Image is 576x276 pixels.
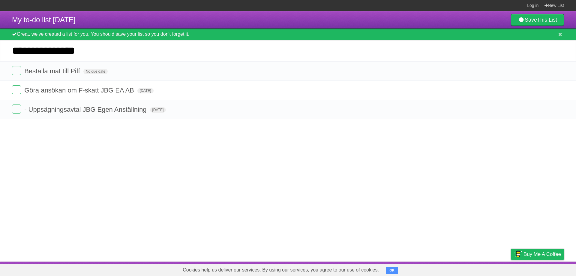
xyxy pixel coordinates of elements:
span: Cookies help us deliver our services. By using our services, you agree to our use of cookies. [177,264,385,276]
span: - Uppsägningsavtal JBG Egen Anställning [24,106,148,113]
label: Done [12,85,21,94]
a: SaveThis List [511,14,564,26]
label: Done [12,66,21,75]
span: No due date [83,69,108,74]
label: Done [12,105,21,114]
span: [DATE] [137,88,154,93]
a: Privacy [503,263,519,274]
span: Beställa mat till Piff [24,67,81,75]
b: This List [537,17,557,23]
a: Terms [483,263,496,274]
span: [DATE] [150,107,166,113]
button: OK [386,267,398,274]
span: My to-do list [DATE] [12,16,76,24]
a: Suggest a feature [526,263,564,274]
span: Buy me a coffee [523,249,561,259]
img: Buy me a coffee [514,249,522,259]
a: About [431,263,444,274]
a: Developers [451,263,475,274]
span: Göra ansökan om F-skatt JBG EA AB [24,86,136,94]
a: Buy me a coffee [511,249,564,260]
